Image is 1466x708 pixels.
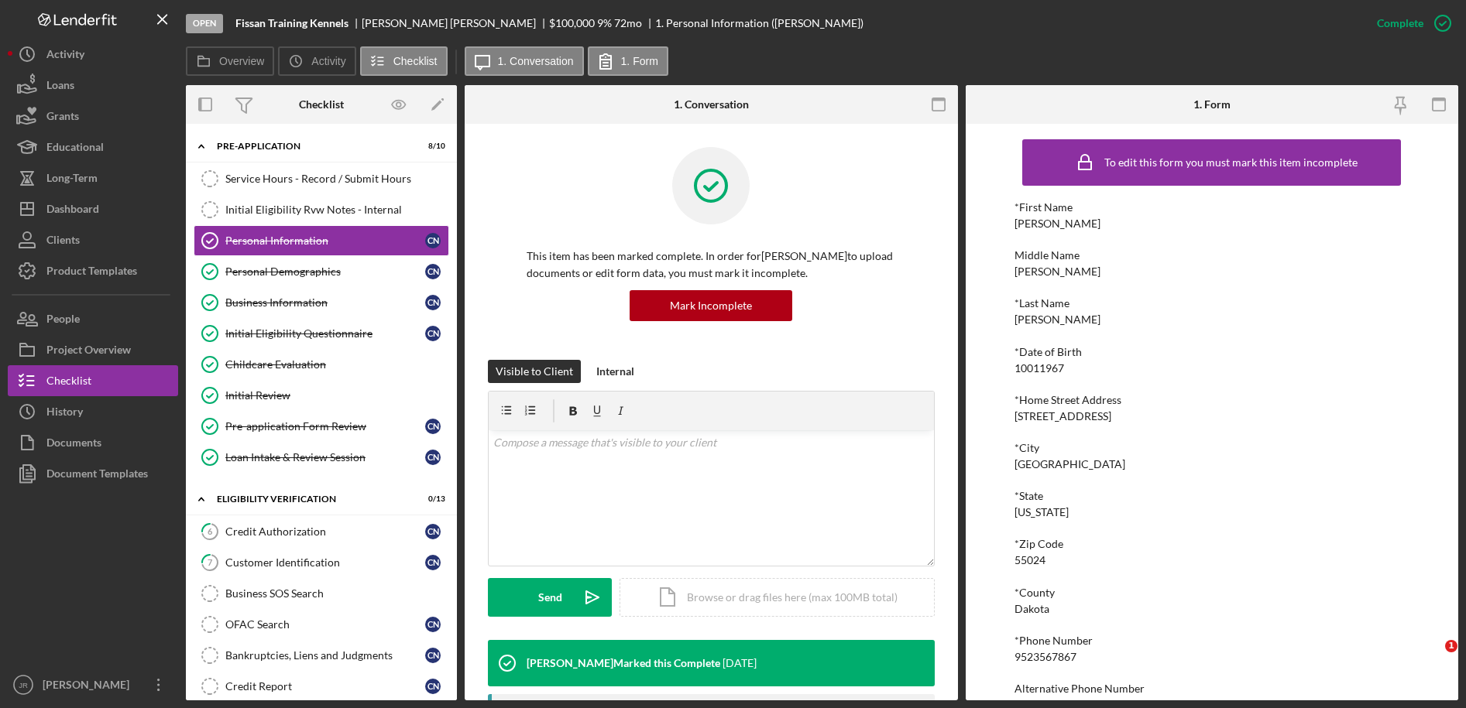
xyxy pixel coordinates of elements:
[186,14,223,33] div: Open
[614,17,642,29] div: 72 mo
[1015,362,1064,375] div: 10011967
[8,70,178,101] button: Loans
[417,142,445,151] div: 8 / 10
[8,396,178,427] button: History
[1015,265,1100,278] div: [PERSON_NAME]
[278,46,355,76] button: Activity
[8,193,178,224] button: Dashboard
[19,681,28,689] text: JR
[46,132,104,166] div: Educational
[8,334,178,365] button: Project Overview
[225,296,425,309] div: Business Information
[8,224,178,255] a: Clients
[8,132,178,162] a: Educational
[1015,249,1409,262] div: Middle Name
[465,46,584,76] button: 1. Conversation
[425,617,441,632] div: C N
[1015,682,1409,695] div: Alternative Phone Number
[360,46,448,76] button: Checklist
[225,525,425,538] div: Credit Authorization
[225,618,425,631] div: OFAC Search
[630,290,792,321] button: Mark Incomplete
[488,360,581,383] button: Visible to Client
[1015,587,1409,599] div: *County
[194,163,449,194] a: Service Hours - Record / Submit Hours
[425,648,441,663] div: C N
[194,442,449,473] a: Loan Intake & Review SessionCN
[1015,313,1100,326] div: [PERSON_NAME]
[46,39,84,74] div: Activity
[46,193,99,228] div: Dashboard
[498,55,574,67] label: 1. Conversation
[8,669,178,700] button: JR[PERSON_NAME]
[425,555,441,570] div: C N
[527,657,720,669] div: [PERSON_NAME] Marked this Complete
[194,578,449,609] a: Business SOS Search
[8,427,178,458] a: Documents
[46,162,98,197] div: Long-Term
[1361,8,1458,39] button: Complete
[235,17,348,29] b: Fissan Training Kennels
[589,360,642,383] button: Internal
[194,547,449,578] a: 7Customer IdentificationCN
[1445,640,1457,652] span: 1
[194,287,449,318] a: Business InformationCN
[194,318,449,349] a: Initial Eligibility QuestionnaireCN
[393,55,438,67] label: Checklist
[425,679,441,694] div: C N
[1193,98,1231,111] div: 1. Form
[225,327,425,340] div: Initial Eligibility Questionnaire
[1015,554,1045,566] div: 55024
[1015,490,1409,502] div: *State
[8,365,178,396] button: Checklist
[8,101,178,132] a: Grants
[425,264,441,279] div: C N
[417,494,445,504] div: 0 / 13
[225,234,425,247] div: Personal Information
[496,360,573,383] div: Visible to Client
[46,458,148,493] div: Document Templates
[194,609,449,640] a: OFAC SearchCN
[1015,394,1409,406] div: *Home Street Address
[1015,201,1409,214] div: *First Name
[655,17,863,29] div: 1. Personal Information ([PERSON_NAME])
[1015,410,1111,422] div: [STREET_ADDRESS]
[299,98,344,111] div: Checklist
[225,389,448,402] div: Initial Review
[597,17,612,29] div: 9 %
[225,420,425,433] div: Pre-application Form Review
[225,265,425,278] div: Personal Demographics
[425,295,441,310] div: C N
[1015,346,1409,358] div: *Date of Birth
[674,98,749,111] div: 1. Conversation
[1413,640,1451,677] iframe: Intercom live chat
[8,255,178,286] button: Product Templates
[46,303,80,338] div: People
[362,17,549,29] div: [PERSON_NAME] [PERSON_NAME]
[527,248,896,282] p: This item has been marked complete. In order for [PERSON_NAME] to upload documents or edit form d...
[723,657,757,669] time: 2025-09-17 20:44
[1015,297,1409,310] div: *Last Name
[219,55,264,67] label: Overview
[217,142,407,151] div: Pre-Application
[46,396,83,431] div: History
[46,70,74,104] div: Loans
[1104,156,1358,169] div: To edit this form you must mark this item incomplete
[1015,603,1049,615] div: Dakota
[8,162,178,193] button: Long-Term
[194,671,449,702] a: Credit ReportCN
[8,458,178,489] a: Document Templates
[1015,538,1409,550] div: *Zip Code
[194,349,449,380] a: Childcare Evaluation
[225,556,425,569] div: Customer Identification
[311,55,345,67] label: Activity
[1015,651,1076,663] div: 9523567867
[425,326,441,341] div: C N
[208,526,213,536] tspan: 6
